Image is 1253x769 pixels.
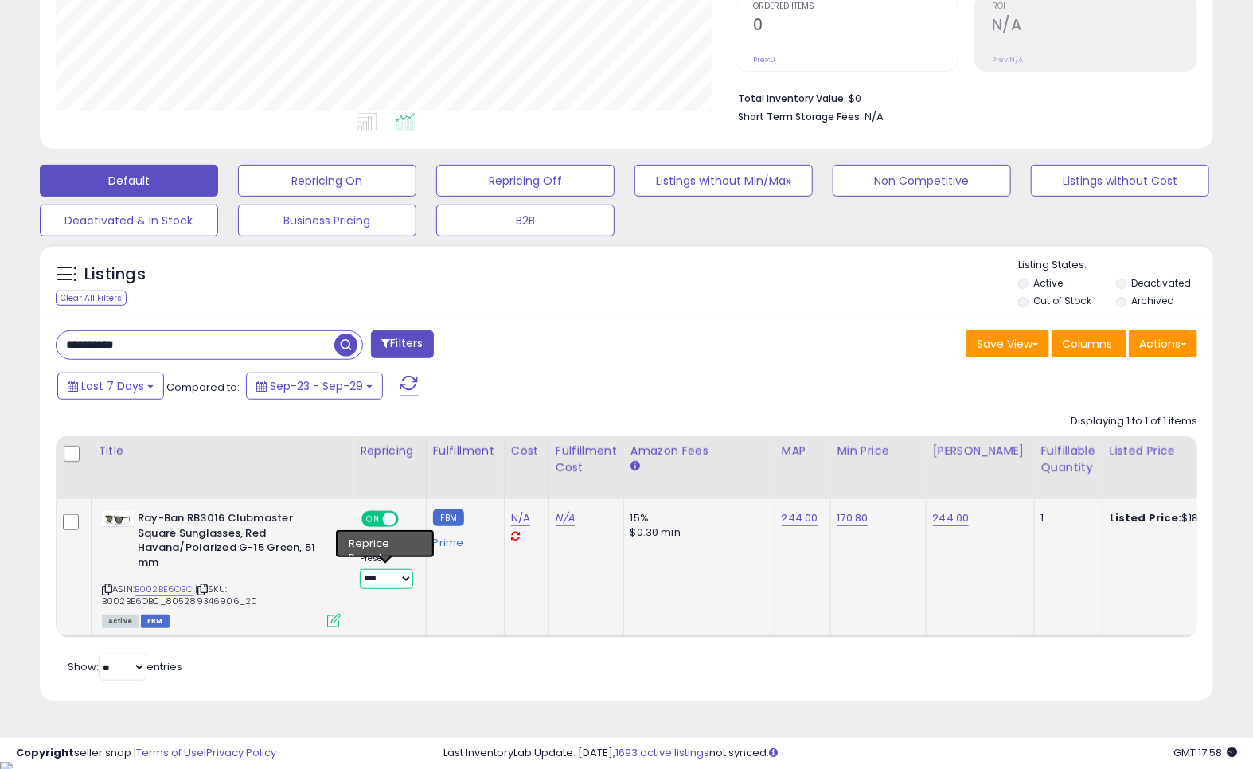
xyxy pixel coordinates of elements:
[634,165,813,197] button: Listings without Min/Max
[206,745,276,760] a: Privacy Policy
[556,510,575,526] a: N/A
[40,205,218,236] button: Deactivated & In Stock
[933,510,970,526] a: 244.00
[360,553,414,589] div: Preset:
[16,745,74,760] strong: Copyright
[630,443,768,459] div: Amazon Fees
[837,443,919,459] div: Min Price
[102,615,139,628] span: All listings currently available for purchase on Amazon
[1110,510,1182,525] b: Listed Price:
[40,165,218,197] button: Default
[1062,336,1112,352] span: Columns
[1033,276,1063,290] label: Active
[1033,294,1091,307] label: Out of Stock
[102,511,134,527] img: 21ZsRLBhAFL._SL40_.jpg
[57,373,164,400] button: Last 7 Days
[511,443,542,459] div: Cost
[1041,443,1096,476] div: Fulfillable Quantity
[1131,294,1174,307] label: Archived
[81,378,144,394] span: Last 7 Days
[396,513,422,526] span: OFF
[966,330,1049,357] button: Save View
[1110,443,1247,459] div: Listed Price
[138,511,331,574] b: Ray-Ban RB3016 Clubmaster Square Sunglasses, Red Havana/Polarized G-15 Green, 51 mm
[443,746,1237,761] div: Last InventoryLab Update: [DATE], not synced.
[738,110,862,123] b: Short Term Storage Fees:
[630,511,763,525] div: 15%
[738,92,846,105] b: Total Inventory Value:
[1052,330,1126,357] button: Columns
[1173,745,1237,760] span: 2025-10-7 17:58 GMT
[833,165,1011,197] button: Non Competitive
[433,530,492,549] div: Prime
[615,745,709,760] a: 1693 active listings
[238,165,416,197] button: Repricing On
[1131,276,1191,290] label: Deactivated
[436,165,615,197] button: Repricing Off
[933,443,1028,459] div: [PERSON_NAME]
[511,510,530,526] a: N/A
[1110,511,1242,525] div: $183.00
[1041,511,1091,525] div: 1
[782,510,818,526] a: 244.00
[436,205,615,236] button: B2B
[782,443,824,459] div: MAP
[837,510,869,526] a: 170.80
[360,536,414,550] div: Set To Max
[1031,165,1209,197] button: Listings without Cost
[246,373,383,400] button: Sep-23 - Sep-29
[84,263,146,286] h5: Listings
[1071,414,1197,429] div: Displaying 1 to 1 of 1 items
[68,659,182,674] span: Show: entries
[363,513,383,526] span: ON
[141,615,170,628] span: FBM
[865,109,884,124] span: N/A
[102,583,257,607] span: | SKU: B002BE6OBC_805289346906_20
[433,509,464,526] small: FBM
[1129,330,1197,357] button: Actions
[166,380,240,395] span: Compared to:
[992,55,1023,64] small: Prev: N/A
[238,205,416,236] button: Business Pricing
[738,88,1185,107] li: $0
[753,2,958,11] span: Ordered Items
[270,378,363,394] span: Sep-23 - Sep-29
[56,291,127,306] div: Clear All Filters
[136,745,204,760] a: Terms of Use
[992,2,1196,11] span: ROI
[135,583,193,596] a: B002BE6OBC
[433,443,498,459] div: Fulfillment
[102,511,341,626] div: ASIN:
[16,746,276,761] div: seller snap | |
[360,443,420,459] div: Repricing
[630,525,763,540] div: $0.30 min
[371,330,433,358] button: Filters
[556,443,617,476] div: Fulfillment Cost
[1018,258,1213,273] p: Listing States:
[753,55,775,64] small: Prev: 0
[753,16,958,37] h2: 0
[98,443,346,459] div: Title
[992,16,1196,37] h2: N/A
[630,459,640,474] small: Amazon Fees.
